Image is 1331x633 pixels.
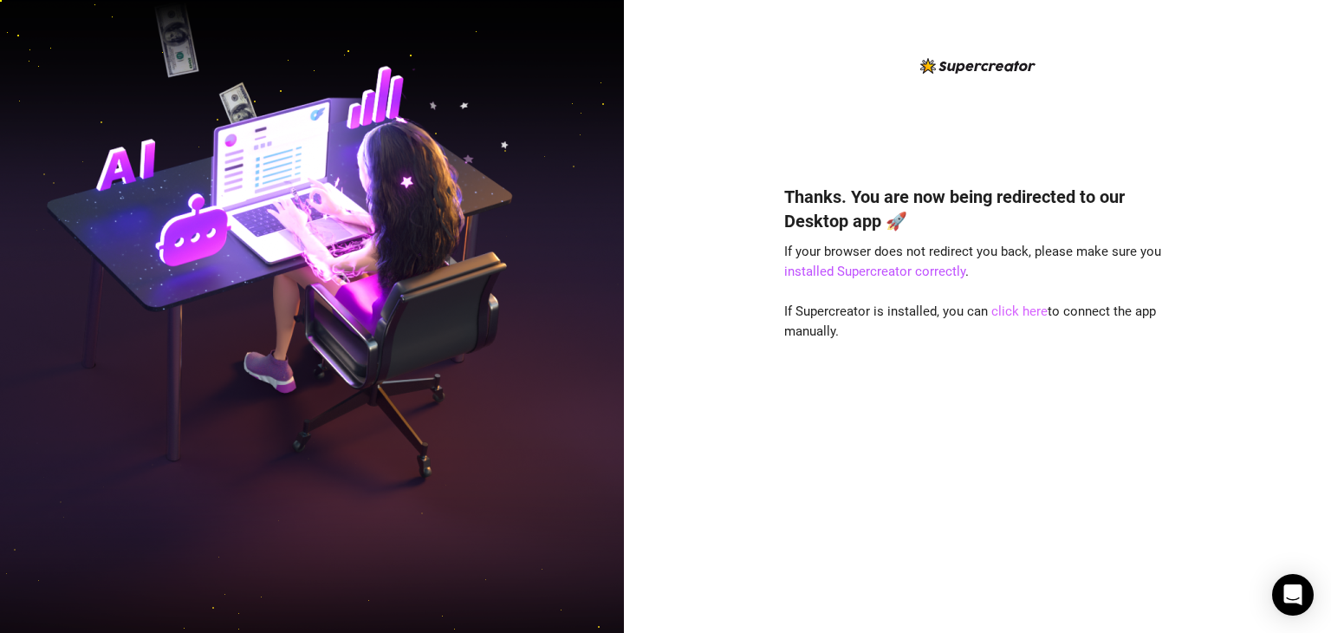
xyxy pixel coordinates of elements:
[784,185,1171,233] h4: Thanks. You are now being redirected to our Desktop app 🚀
[991,303,1048,319] a: click here
[784,264,965,279] a: installed Supercreator correctly
[784,244,1161,280] span: If your browser does not redirect you back, please make sure you .
[784,303,1156,340] span: If Supercreator is installed, you can to connect the app manually.
[1272,574,1314,616] div: Open Intercom Messenger
[920,58,1036,74] img: logo-BBDzfeDw.svg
